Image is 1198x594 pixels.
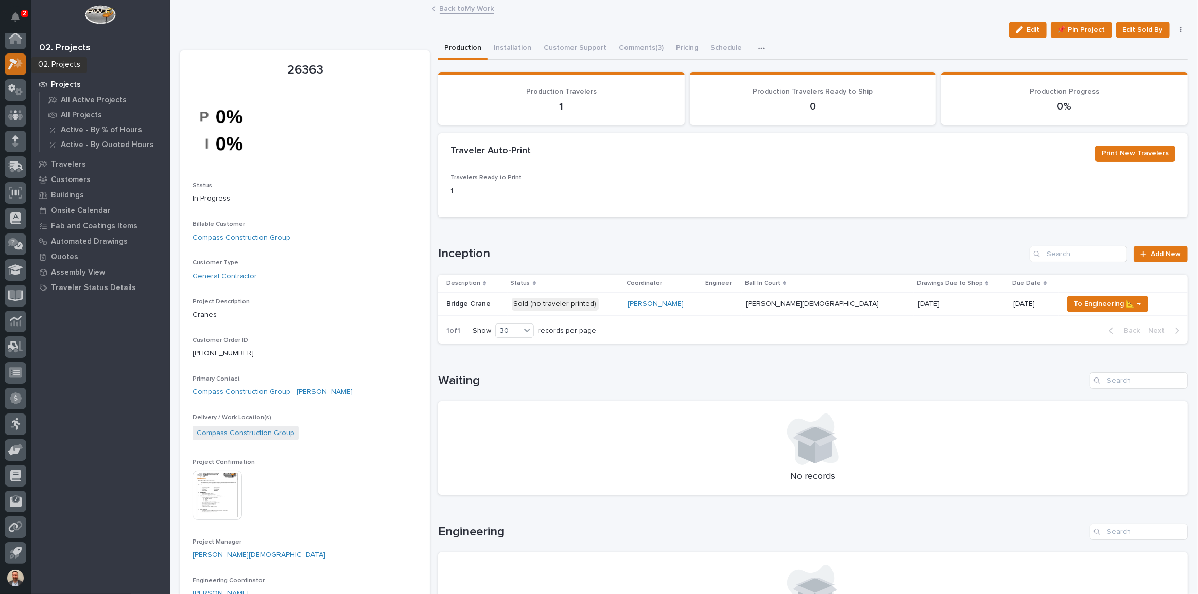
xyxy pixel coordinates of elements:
[1123,24,1163,36] span: Edit Sold By
[496,326,520,336] div: 30
[51,237,128,246] p: Automated Drawings
[31,187,170,203] a: Buildings
[438,246,1026,261] h1: Inception
[446,298,493,309] p: Bridge Crane
[745,278,780,289] p: Ball In Court
[51,283,136,293] p: Traveler Status Details
[31,172,170,187] a: Customers
[918,298,942,309] p: [DATE]
[1144,326,1188,335] button: Next
[5,567,26,589] button: users-avatar
[51,191,84,200] p: Buildings
[193,337,248,344] span: Customer Order ID
[438,525,1086,539] h1: Engineering
[31,203,170,218] a: Onsite Calendar
[438,318,468,344] p: 1 of 1
[51,80,81,89] p: Projects
[31,77,170,92] a: Projects
[537,38,613,60] button: Customer Support
[1027,25,1040,34] span: Edit
[628,300,684,309] a: [PERSON_NAME]
[1134,246,1188,262] a: Add New
[193,193,418,204] p: In Progress
[193,578,265,584] span: Engineering Coordinator
[193,63,418,78] p: 26363
[193,539,241,545] span: Project Manager
[953,100,1175,113] p: 0%
[917,278,983,289] p: Drawings Due to Shop
[193,550,325,561] a: [PERSON_NAME][DEMOGRAPHIC_DATA]
[193,459,255,465] span: Project Confirmation
[438,293,1188,316] tr: Bridge CraneBridge Crane Sold (no traveler printed)[PERSON_NAME] -[PERSON_NAME][DEMOGRAPHIC_DATA]...
[40,107,170,122] a: All Projects
[51,65,82,74] p: My Work
[193,310,418,320] p: Cranes
[704,38,748,60] button: Schedule
[31,280,170,295] a: Traveler Status Details
[488,38,537,60] button: Installation
[438,38,488,60] button: Production
[31,264,170,280] a: Assembly View
[1118,326,1140,335] span: Back
[438,373,1086,388] h1: Waiting
[31,156,170,172] a: Travelers
[705,278,732,289] p: Engineer
[450,146,531,157] h2: Traveler Auto-Print
[23,10,26,17] p: 2
[31,233,170,249] a: Automated Drawings
[31,218,170,233] a: Fab and Coatings Items
[1030,246,1127,262] input: Search
[1051,22,1112,38] button: 📌 Pin Project
[538,327,596,335] p: records per page
[39,43,91,54] div: 02. Projects
[1013,300,1055,309] p: [DATE]
[40,122,170,137] a: Active - By % of Hours
[193,299,250,305] span: Project Description
[193,221,245,227] span: Billable Customer
[51,222,137,231] p: Fab and Coatings Items
[193,183,212,189] span: Status
[61,125,142,135] p: Active - By % of Hours
[450,100,672,113] p: 1
[193,271,257,282] a: General Contractor
[1090,372,1188,389] div: Search
[1148,326,1171,335] span: Next
[193,95,270,166] img: sBrXofRruzxajN3bV5_RfGXU7-4qQMO0m2_0bDX0-0E
[706,300,738,309] p: -
[51,268,105,277] p: Assembly View
[511,278,530,289] p: Status
[1067,296,1148,312] button: To Engineering 📐 →
[473,327,491,335] p: Show
[1116,22,1170,38] button: Edit Sold By
[197,428,294,439] a: Compass Construction Group
[670,38,704,60] button: Pricing
[193,348,418,359] p: [PHONE_NUMBER]
[1095,146,1175,162] button: Print New Travelers
[31,61,170,77] a: My Work
[193,232,290,243] a: Compass Construction Group
[1101,326,1144,335] button: Back
[51,206,111,215] p: Onsite Calendar
[51,175,91,185] p: Customers
[627,278,662,289] p: Coordinator
[193,387,353,398] a: Compass Construction Group - [PERSON_NAME]
[1102,147,1169,159] span: Print New Travelers
[613,38,670,60] button: Comments (3)
[1090,524,1188,540] div: Search
[85,5,115,24] img: Workspace Logo
[1012,278,1041,289] p: Due Date
[51,160,86,169] p: Travelers
[61,140,154,150] p: Active - By Quoted Hours
[446,278,480,289] p: Description
[512,298,599,311] div: Sold (no traveler printed)
[1057,24,1105,36] span: 📌 Pin Project
[1030,88,1099,95] span: Production Progress
[13,12,26,29] div: Notifications2
[193,260,238,266] span: Customer Type
[31,249,170,264] a: Quotes
[193,415,271,421] span: Delivery / Work Location(s)
[1151,250,1181,258] span: Add New
[51,253,78,262] p: Quotes
[1074,298,1141,310] span: To Engineering 📐 →
[440,2,494,14] a: Back toMy Work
